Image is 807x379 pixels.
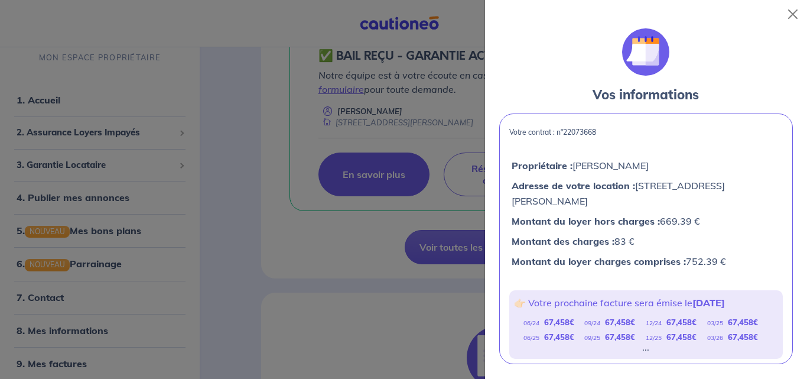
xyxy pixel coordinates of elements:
[783,5,802,24] button: Close
[692,297,725,309] strong: [DATE]
[642,345,649,349] div: ...
[593,86,699,103] strong: Vos informations
[523,319,539,327] em: 06/24
[544,318,574,327] strong: 67,458 €
[544,332,574,342] strong: 67,458 €
[512,158,780,173] p: [PERSON_NAME]
[512,235,614,247] strong: Montant des charges :
[512,254,780,269] p: 752.39 €
[584,334,600,342] em: 09/25
[512,234,780,249] p: 83 €
[512,160,572,171] strong: Propriétaire :
[666,318,697,327] strong: 67,458 €
[514,295,778,310] p: 👉🏻 Votre prochaine facture sera émise le
[646,319,662,327] em: 12/24
[622,28,669,76] img: illu_calendar.svg
[605,332,635,342] strong: 67,458 €
[728,332,758,342] strong: 67,458 €
[512,213,780,229] p: 669.39 €
[666,332,697,342] strong: 67,458 €
[728,318,758,327] strong: 67,458 €
[707,319,723,327] em: 03/25
[512,215,660,227] strong: Montant du loyer hors charges :
[707,334,723,342] em: 03/26
[512,178,780,209] p: [STREET_ADDRESS][PERSON_NAME]
[605,318,635,327] strong: 67,458 €
[584,319,600,327] em: 09/24
[509,128,783,137] p: Votre contrat : n°22073668
[523,334,539,342] em: 06/25
[512,180,635,192] strong: Adresse de votre location :
[512,255,686,267] strong: Montant du loyer charges comprises :
[646,334,662,342] em: 12/25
